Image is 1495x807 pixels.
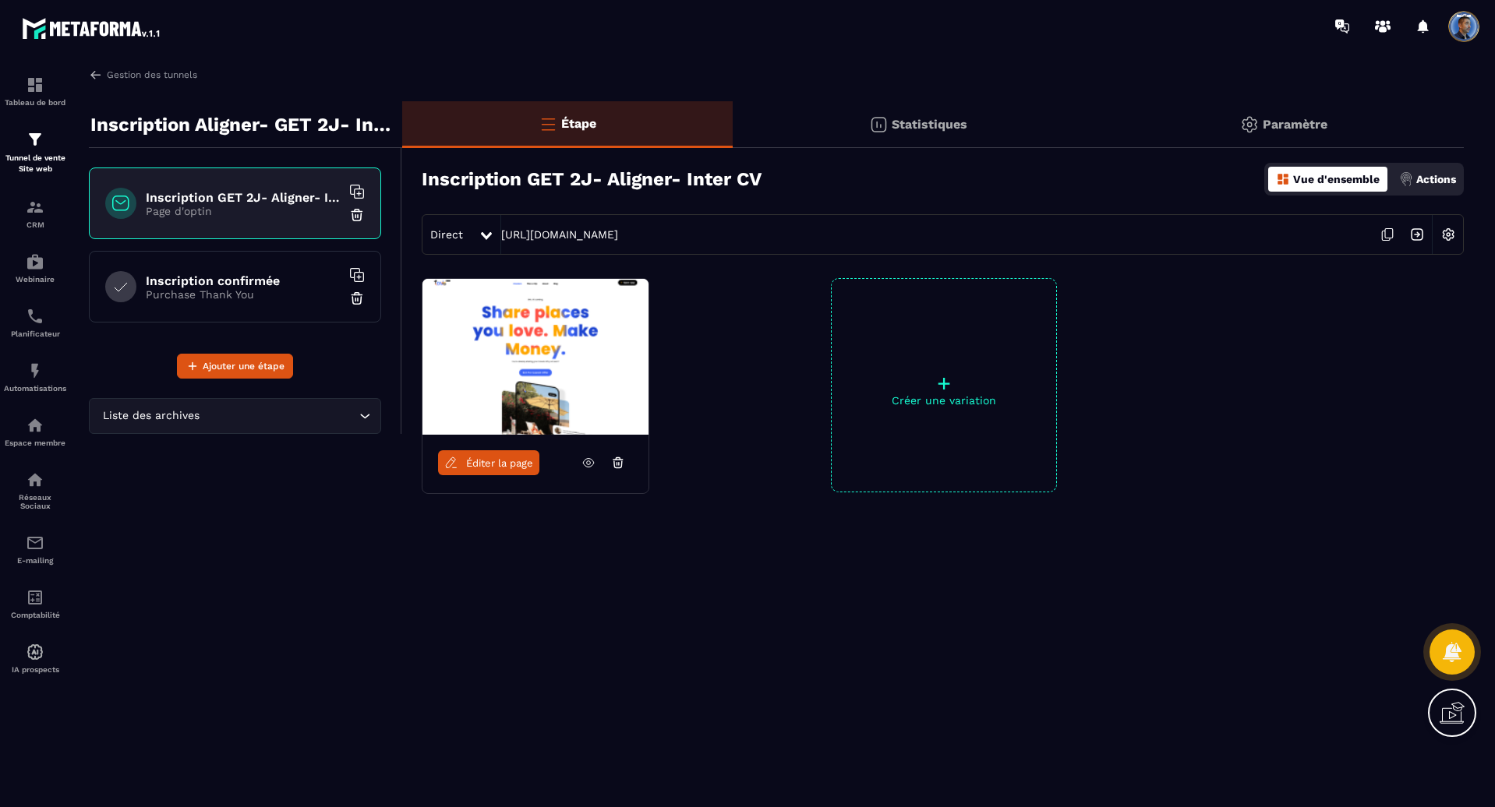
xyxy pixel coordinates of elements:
[438,450,539,475] a: Éditer la page
[4,153,66,174] p: Tunnel de vente Site web
[892,117,967,132] p: Statistiques
[832,394,1056,407] p: Créer une variation
[349,207,365,223] img: trash
[501,228,618,241] a: [URL][DOMAIN_NAME]
[561,116,596,131] p: Étape
[4,329,66,338] p: Planificateur
[89,68,103,82] img: arrow
[4,439,66,447] p: Espace membre
[26,252,44,271] img: automations
[26,643,44,661] img: automations
[1293,173,1380,185] p: Vue d'ensemble
[4,384,66,393] p: Automatisations
[349,291,365,306] img: trash
[4,576,66,631] a: accountantaccountantComptabilité
[1402,220,1432,249] img: arrow-next.bcc2205e.svg
[4,241,66,295] a: automationsautomationsWebinaire
[26,361,44,380] img: automations
[4,98,66,107] p: Tableau de bord
[26,307,44,326] img: scheduler
[26,588,44,607] img: accountant
[1399,172,1413,186] img: actions.d6e523a2.png
[1263,117,1327,132] p: Paramètre
[1433,220,1463,249] img: setting-w.858f3a88.svg
[89,68,197,82] a: Gestion des tunnels
[146,288,341,301] p: Purchase Thank You
[4,186,66,241] a: formationformationCRM
[1416,173,1456,185] p: Actions
[203,358,285,374] span: Ajouter une étape
[4,611,66,619] p: Comptabilité
[146,190,341,205] h6: Inscription GET 2J- Aligner- Inter CV
[146,273,341,288] h6: Inscription confirmée
[26,130,44,149] img: formation
[99,407,203,425] span: Liste des archives
[90,109,391,140] p: Inscription Aligner- GET 2J- Inter CV
[4,665,66,674] p: IA prospects
[4,350,66,404] a: automationsautomationsAutomatisations
[539,115,557,133] img: bars-o.4a397970.svg
[89,398,381,434] div: Search for option
[26,76,44,94] img: formation
[4,275,66,284] p: Webinaire
[422,279,649,435] img: image
[4,295,66,350] a: schedulerschedulerPlanificateur
[26,416,44,435] img: automations
[430,228,463,241] span: Direct
[4,64,66,118] a: formationformationTableau de bord
[26,470,44,489] img: social-network
[1240,115,1259,134] img: setting-gr.5f69749f.svg
[832,372,1056,394] p: +
[1276,172,1290,186] img: dashboard-orange.40269519.svg
[177,354,293,379] button: Ajouter une étape
[4,220,66,229] p: CRM
[26,198,44,217] img: formation
[422,168,762,190] h3: Inscription GET 2J- Aligner- Inter CV
[146,205,341,217] p: Page d'optin
[4,556,66,565] p: E-mailing
[22,14,162,42] img: logo
[869,115,888,134] img: stats.20deebd0.svg
[203,407,355,425] input: Search for option
[4,459,66,522] a: social-networksocial-networkRéseaux Sociaux
[26,534,44,552] img: email
[4,522,66,576] a: emailemailE-mailing
[4,493,66,510] p: Réseaux Sociaux
[466,457,533,469] span: Éditer la page
[4,118,66,186] a: formationformationTunnel de vente Site web
[4,404,66,459] a: automationsautomationsEspace membre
